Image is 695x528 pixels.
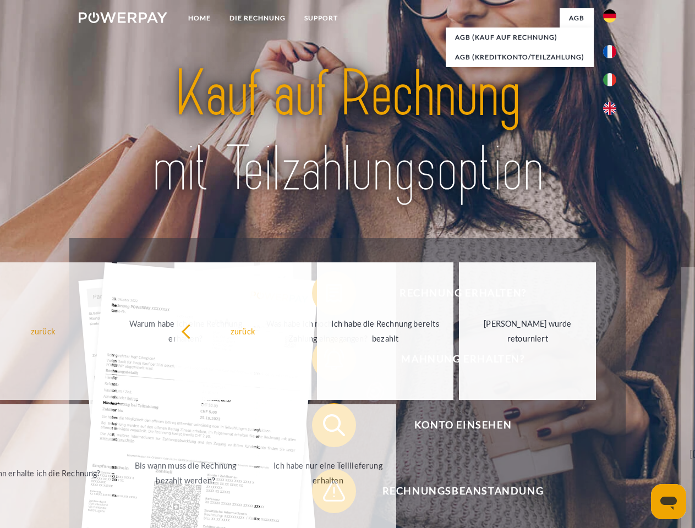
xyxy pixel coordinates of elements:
[124,316,248,346] div: Warum habe ich eine Rechnung erhalten?
[324,316,447,346] div: Ich habe die Rechnung bereits bezahlt
[105,53,590,211] img: title-powerpay_de.svg
[466,316,589,346] div: [PERSON_NAME] wurde retourniert
[603,73,616,86] img: it
[651,484,686,519] iframe: Schaltfläche zum Öffnen des Messaging-Fensters
[295,8,347,28] a: SUPPORT
[328,469,598,513] span: Rechnungsbeanstandung
[446,28,594,47] a: AGB (Kauf auf Rechnung)
[220,8,295,28] a: DIE RECHNUNG
[312,469,598,513] button: Rechnungsbeanstandung
[266,458,390,488] div: Ich habe nur eine Teillieferung erhalten
[446,47,594,67] a: AGB (Kreditkonto/Teilzahlung)
[603,9,616,23] img: de
[312,403,598,447] button: Konto einsehen
[603,45,616,58] img: fr
[79,12,167,23] img: logo-powerpay-white.svg
[179,8,220,28] a: Home
[124,458,248,488] div: Bis wann muss die Rechnung bezahlt werden?
[328,403,598,447] span: Konto einsehen
[560,8,594,28] a: agb
[181,323,305,338] div: zurück
[603,102,616,115] img: en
